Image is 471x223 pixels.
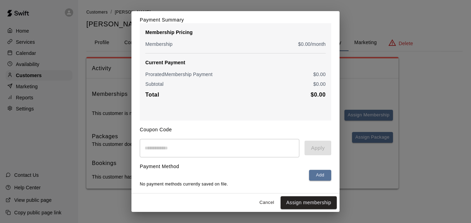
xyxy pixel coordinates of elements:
p: $ 0.00 [313,81,326,88]
p: Prorated Membership Payment [145,71,213,78]
p: Subtotal [145,81,164,88]
p: Membership [145,41,173,48]
b: $ 0.00 [311,92,326,98]
span: No payment methods currently saved on file. [140,182,228,187]
button: Add [309,170,331,181]
label: Payment Method [140,164,179,169]
label: Payment Summary [140,17,184,23]
button: Assign membership [281,196,337,209]
p: Current Payment [145,59,326,66]
button: Cancel [256,197,278,208]
b: Total [145,92,159,98]
p: $ 0.00 /month [298,41,326,48]
label: Coupon Code [140,127,172,132]
p: Membership Pricing [145,29,326,36]
p: $ 0.00 [313,71,326,78]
